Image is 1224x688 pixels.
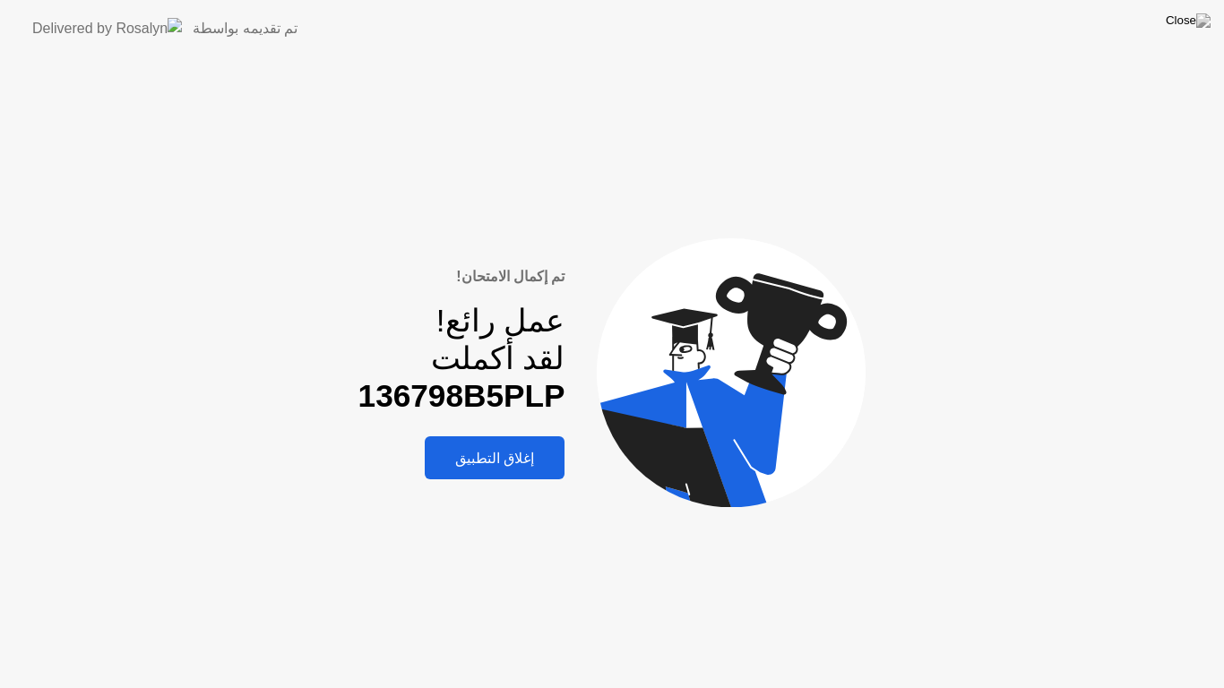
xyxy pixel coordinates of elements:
b: 136798B5PLP [358,378,565,413]
img: Close [1166,13,1211,28]
img: Delivered by Rosalyn [32,18,182,39]
div: تم إكمال الامتحان! [358,266,565,288]
button: إغلاق التطبيق [425,436,565,479]
div: إغلاق التطبيق [430,450,559,467]
div: عمل رائع! لقد أكملت [358,302,565,416]
div: تم تقديمه بواسطة [193,18,297,39]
